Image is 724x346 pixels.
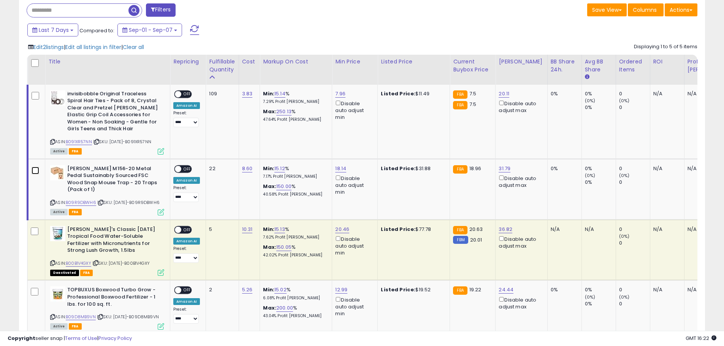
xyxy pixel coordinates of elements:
[453,286,467,295] small: FBA
[686,335,716,342] span: 2025-09-15 16:22 GMT
[181,226,193,233] span: OFF
[335,90,345,98] a: 7.96
[67,90,160,134] b: invisibobble Original Traceless Spiral Hair Ties - Pack of 8, Crystal Clear and Pretzel [PERSON_N...
[181,91,193,97] span: OFF
[50,226,164,275] div: ASIN:
[499,226,512,233] a: 36.82
[653,165,678,172] div: N/A
[274,286,287,294] a: 15.02
[181,166,193,172] span: OFF
[276,304,293,312] a: 200.00
[173,111,200,128] div: Preset:
[263,305,326,319] div: %
[470,236,482,243] span: 20.01
[499,99,541,114] div: Disable auto adjust max
[469,165,482,172] span: 18.96
[619,165,650,172] div: 0
[499,174,541,189] div: Disable auto adjust max
[69,209,82,215] span: FBA
[585,165,616,172] div: 0%
[173,58,203,66] div: Repricing
[263,58,329,66] div: Markup on Cost
[619,104,650,111] div: 0
[263,295,326,301] p: 6.08% Profit [PERSON_NAME]
[50,286,65,302] img: 41QTCZ7-CDL._SL40_.jpg
[653,286,678,293] div: N/A
[587,3,627,16] button: Save View
[585,286,616,293] div: 0%
[123,43,144,51] span: Clear all
[653,58,681,66] div: ROI
[276,183,292,190] a: 150.00
[381,90,415,97] b: Listed Price:
[173,177,200,184] div: Amazon AI
[274,165,285,172] a: 15.12
[469,90,476,97] span: 7.5
[27,24,78,36] button: Last 7 Days
[263,286,274,293] b: Min:
[173,238,200,245] div: Amazon AI
[50,323,68,330] span: All listings currently available for purchase on Amazon
[665,3,697,16] button: Actions
[263,244,326,258] div: %
[50,209,68,215] span: All listings currently available for purchase on Amazon
[263,99,326,104] p: 7.29% Profit [PERSON_NAME]
[97,199,160,205] span: | SKU: [DATE]-B09R9DBWH6
[276,243,292,251] a: 150.05
[80,270,93,276] span: FBA
[619,90,650,97] div: 0
[551,165,576,172] div: 0%
[66,139,92,145] a: B091XR57NN
[242,226,253,233] a: 10.31
[50,90,164,154] div: ASIN:
[585,74,589,81] small: Avg BB Share.
[551,58,578,74] div: BB Share 24h.
[381,165,415,172] b: Listed Price:
[619,179,650,186] div: 0
[33,43,64,51] span: Edit 2 listings
[381,90,444,97] div: $11.49
[263,253,326,258] p: 42.02% Profit [PERSON_NAME]
[619,300,650,307] div: 0
[181,287,193,294] span: OFF
[619,240,650,246] div: 0
[67,165,160,195] b: [PERSON_NAME] M156-20 Metal Pedal Sustainably Sourced FSC Wood Snap Mouse Trap - 20 Traps (Pack o...
[469,101,476,108] span: 7.5
[551,286,576,293] div: 0%
[499,286,513,294] a: 24.44
[263,174,326,179] p: 7.17% Profit [PERSON_NAME]
[551,226,576,233] div: N/A
[469,286,482,293] span: 19.22
[619,233,630,239] small: (0%)
[619,172,630,179] small: (0%)
[585,294,596,300] small: (0%)
[209,90,233,97] div: 109
[50,90,65,106] img: 51HVef8y0tL._SL40_.jpg
[263,183,326,197] div: %
[173,307,200,324] div: Preset:
[65,43,121,51] span: Edit all listings in filter
[69,148,82,155] span: FBA
[93,139,151,145] span: | SKU: [DATE]-B091XR57NN
[381,286,415,293] b: Listed Price:
[335,165,346,172] a: 18.14
[263,117,326,122] p: 47.64% Profit [PERSON_NAME]
[585,104,616,111] div: 0%
[92,260,150,266] span: | SKU: [DATE]-B00B1V4GXY
[209,58,235,74] div: Fulfillable Quantity
[263,108,276,115] b: Max:
[619,58,647,74] div: Ordered Items
[146,3,176,17] button: Filters
[653,226,678,233] div: N/A
[263,286,326,300] div: %
[619,98,630,104] small: (0%)
[469,226,483,233] span: 20.63
[65,335,97,342] a: Terms of Use
[67,286,160,310] b: TOPBUXUS Boxwood Turbo Grow - Professional Boxwood Fertilizer - 1 lbs. for 100 sq. ft.
[633,6,657,14] span: Columns
[263,90,274,97] b: Min:
[335,286,347,294] a: 12.99
[499,58,544,66] div: [PERSON_NAME]
[50,270,79,276] span: All listings that are unavailable for purchase on Amazon for any reason other than out-of-stock
[634,43,697,51] div: Displaying 1 to 5 of 5 items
